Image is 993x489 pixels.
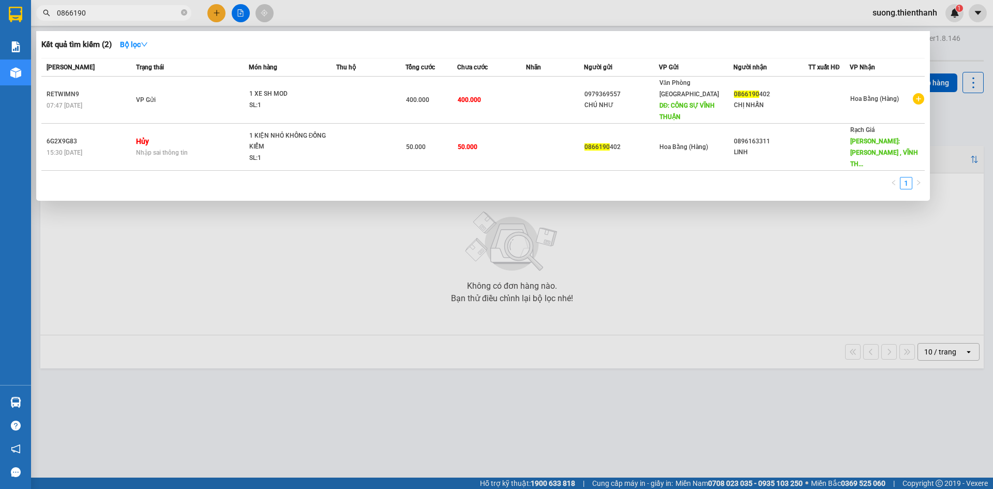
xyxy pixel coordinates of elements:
[584,100,658,111] div: CHÚ NHƯ
[11,467,21,477] span: message
[47,136,133,147] div: 6G2X9G83
[887,177,900,189] button: left
[43,9,50,17] span: search
[887,177,900,189] li: Previous Page
[120,40,148,49] strong: Bộ lọc
[913,93,924,105] span: plus-circle
[659,79,719,98] span: Văn Phòng [GEOGRAPHIC_DATA]
[249,153,327,164] div: SL: 1
[734,89,808,100] div: 402
[181,8,187,18] span: close-circle
[136,96,156,103] span: VP Gửi
[734,100,808,111] div: CHỊ NHẪN
[9,7,22,22] img: logo-vxr
[11,444,21,454] span: notification
[808,64,840,71] span: TT xuất HĐ
[891,180,897,186] span: left
[112,36,156,53] button: Bộ lọcdown
[47,102,82,109] span: 07:47 [DATE]
[336,64,356,71] span: Thu hộ
[734,147,808,158] div: LINH
[57,7,179,19] input: Tìm tên, số ĐT hoặc mã đơn
[51,23,151,46] span: Gửi:
[734,136,808,147] div: 0896163311
[850,126,875,134] span: Rạch Giá
[47,89,133,100] div: RETWIMN9
[584,142,658,153] div: 402
[249,88,327,100] div: 1 XE SH MOD
[249,130,327,153] div: 1 KIỆN NHỎ KHÔNG ĐỒNG KIỂM
[912,177,925,189] button: right
[405,64,435,71] span: Tổng cước
[51,59,73,73] strong: ĐC:
[659,64,679,71] span: VP Gửi
[10,397,21,408] img: warehouse-icon
[458,96,481,103] span: 400.000
[850,138,918,168] span: [PERSON_NAME]: [PERSON_NAME] , VĨNH TH...
[584,143,610,151] span: 0866190
[51,23,151,46] span: Văn Phòng [GEOGRAPHIC_DATA]
[850,64,875,71] span: VP Nhận
[912,177,925,189] li: Next Page
[74,10,105,21] span: [DATE]
[181,9,187,16] span: close-circle
[900,177,912,189] a: 1
[51,10,105,21] span: 08:35
[249,64,277,71] span: Món hàng
[734,91,759,98] span: 0866190
[406,143,426,151] span: 50.000
[850,95,899,102] span: Hoa Bằng (Hàng)
[584,64,612,71] span: Người gửi
[10,67,21,78] img: warehouse-icon
[136,137,149,145] strong: Hủy
[47,64,95,71] span: [PERSON_NAME]
[406,96,429,103] span: 400.000
[10,41,21,52] img: solution-icon
[47,149,82,156] span: 15:30 [DATE]
[141,41,148,48] span: down
[659,102,715,121] span: DĐ: CÔNG SỰ VĨNH THUẬN
[458,143,477,151] span: 50.000
[733,64,767,71] span: Người nhận
[51,48,149,57] span: ANH THỊNH - 0944468497
[659,143,708,151] span: Hoa Bằng (Hàng)
[584,89,658,100] div: 0979369557
[4,4,13,258] img: HFRrbPx.png
[526,64,541,71] span: Nhãn
[915,180,922,186] span: right
[136,64,164,71] span: Trạng thái
[41,39,112,50] h3: Kết quả tìm kiếm ( 2 )
[136,149,188,156] span: Nhập sai thông tin
[11,421,21,431] span: question-circle
[457,64,488,71] span: Chưa cước
[249,100,327,111] div: SL: 1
